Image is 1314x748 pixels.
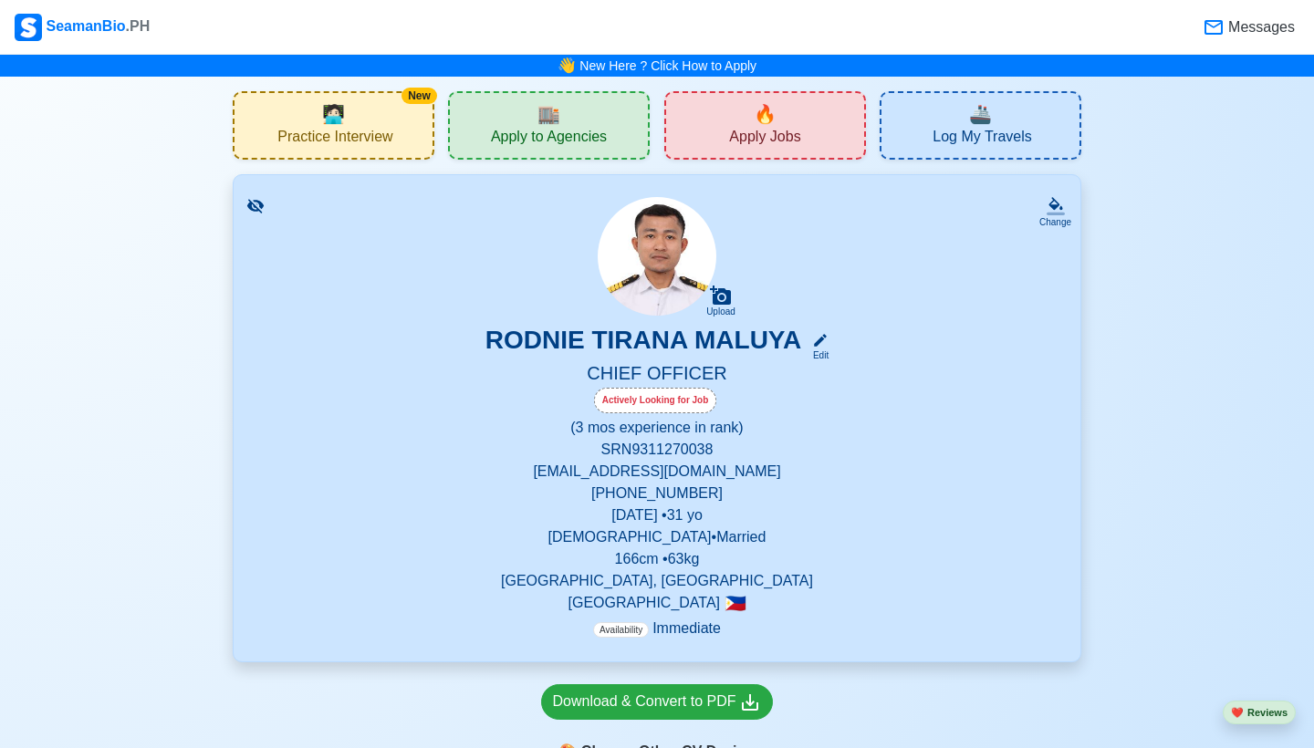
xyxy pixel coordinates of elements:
[15,14,150,41] div: SeamanBio
[1231,707,1244,718] span: heart
[933,128,1031,151] span: Log My Travels
[593,618,721,639] p: Immediate
[255,461,1058,483] p: [EMAIL_ADDRESS][DOMAIN_NAME]
[969,100,992,128] span: travel
[255,362,1058,388] h5: CHIEF OFFICER
[579,58,756,73] a: New Here ? Click How to Apply
[553,52,579,80] span: bell
[1223,701,1296,725] button: heartReviews
[255,526,1058,548] p: [DEMOGRAPHIC_DATA] • Married
[1039,215,1071,229] div: Change
[706,306,735,317] div: Upload
[255,548,1058,570] p: 166 cm • 63 kg
[593,622,649,638] span: Availability
[255,570,1058,592] p: [GEOGRAPHIC_DATA], [GEOGRAPHIC_DATA]
[255,592,1058,614] p: [GEOGRAPHIC_DATA]
[537,100,560,128] span: agencies
[729,128,800,151] span: Apply Jobs
[255,417,1058,439] p: (3 mos experience in rank)
[277,128,392,151] span: Practice Interview
[553,691,762,713] div: Download & Convert to PDF
[255,483,1058,504] p: [PHONE_NUMBER]
[255,439,1058,461] p: SRN 9311270038
[754,100,777,128] span: new
[491,128,607,151] span: Apply to Agencies
[255,504,1058,526] p: [DATE] • 31 yo
[15,14,42,41] img: Logo
[725,595,746,612] span: 🇵🇭
[541,684,774,720] a: Download & Convert to PDF
[322,100,345,128] span: interview
[1225,16,1295,38] span: Messages
[594,388,717,413] div: Actively Looking for Job
[805,348,829,362] div: Edit
[126,18,151,34] span: .PH
[401,88,437,104] div: New
[485,325,801,362] h3: RODNIE TIRANA MALUYA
